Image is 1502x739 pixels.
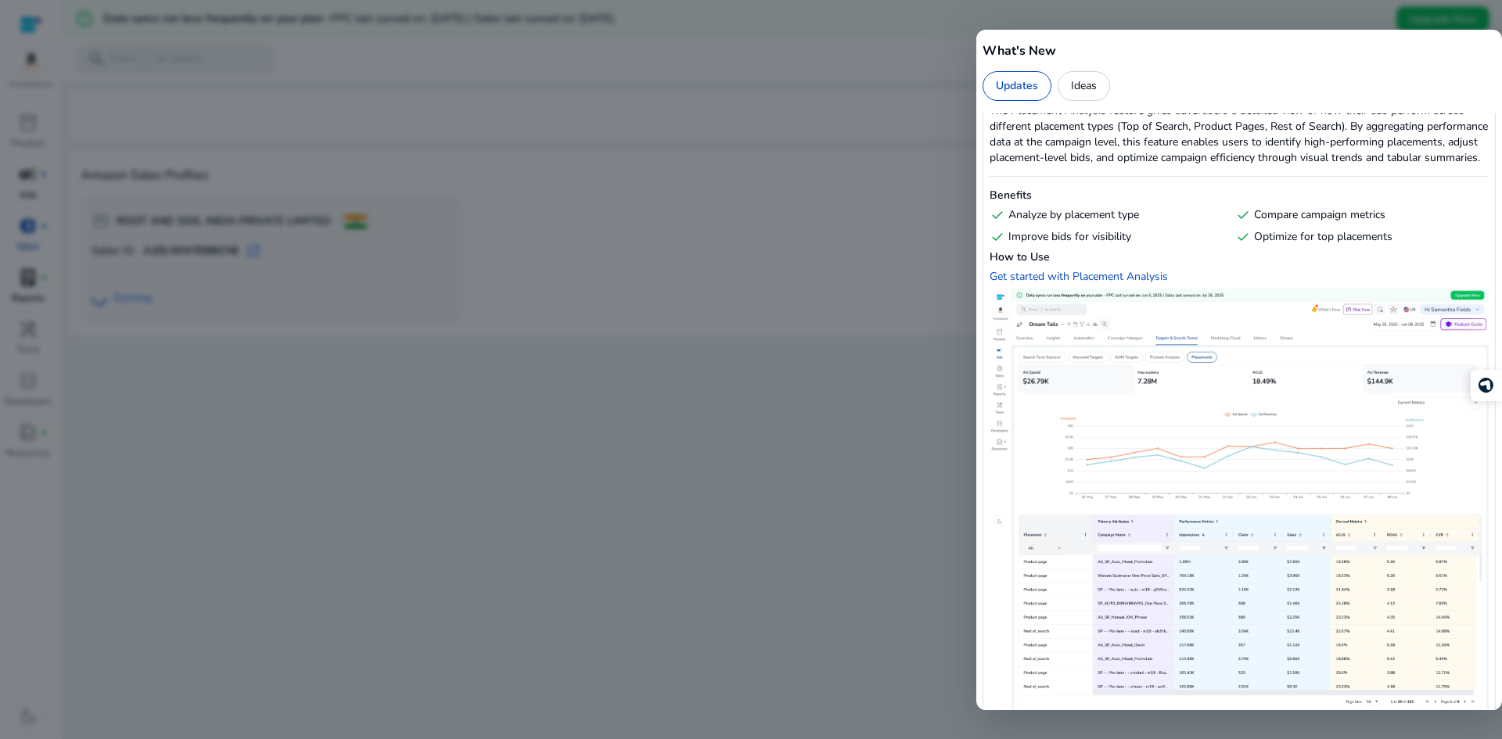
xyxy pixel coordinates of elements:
[1058,71,1110,101] div: Ideas
[990,207,1229,223] div: Analyze by placement type
[990,229,1005,245] span: check
[983,71,1051,101] div: Updates
[990,207,1005,223] span: check
[1235,207,1475,223] div: Compare campaign metrics
[1235,207,1251,223] span: check
[990,188,1489,203] h6: Benefits
[983,41,1496,60] h5: What's New
[990,269,1168,284] a: Get started with Placement Analysis
[990,103,1489,166] p: The Placement Analysis feature gives advertisers a detailed view of how their ads perform across ...
[1235,229,1475,245] div: Optimize for top placements
[990,229,1229,245] div: Improve bids for visibility
[990,249,1489,265] h6: How to Use
[990,289,1489,716] img: Placement Analysis
[1235,229,1251,245] span: check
